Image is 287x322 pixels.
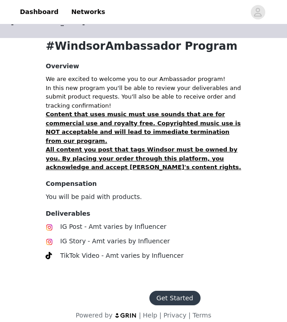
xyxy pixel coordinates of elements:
[115,313,137,318] img: logo
[163,312,187,319] a: Privacy
[46,224,53,231] img: Instagram Icon
[46,75,241,84] p: We are excited to welcome you to our Ambassador program!
[159,312,162,319] span: |
[46,38,241,54] h1: #WindsorAmbassador Program
[60,237,170,245] span: IG Story - Amt varies by Influencer
[46,111,241,144] strong: Content that uses music must use sounds that are for commercial use and royalty free. Copyrighted...
[46,84,241,110] p: In this new program you'll be able to review your deliverables and submit product requests. You'l...
[76,312,112,319] span: Powered by
[192,312,211,319] a: Terms
[46,146,241,170] strong: All content you post that tags Windsor must be owned by you. By placing your order through this p...
[46,238,53,246] img: Instagram Icon
[143,312,158,319] a: Help
[46,192,241,202] p: You will be paid with products.
[188,312,191,319] span: |
[139,312,141,319] span: |
[46,62,241,71] h4: Overview
[66,2,110,22] a: Networks
[46,179,241,189] h4: Compensation
[254,5,262,19] div: avatar
[46,209,241,218] h4: Deliverables
[14,2,64,22] a: Dashboard
[60,223,167,230] span: IG Post - Amt varies by Influencer
[149,291,201,305] button: Get Started
[60,252,183,259] span: TikTok Video - Amt varies by Influencer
